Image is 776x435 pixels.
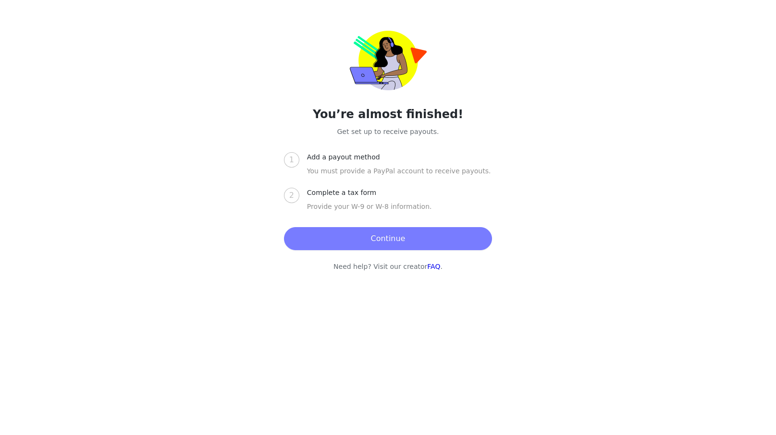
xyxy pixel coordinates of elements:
[350,31,427,90] img: trolley-payout-onboarding.png
[289,155,294,164] span: 1
[307,152,388,162] div: Add a payout method
[232,127,544,137] p: Get set up to receive payouts.
[232,106,544,123] h2: You’re almost finished!
[307,202,492,223] div: Provide your W-9 or W-8 information.
[307,166,492,188] div: You must provide a PayPal account to receive payouts.
[427,263,440,270] a: FAQ
[289,191,294,200] span: 2
[284,227,492,250] button: Continue
[307,188,384,198] div: Complete a tax form
[232,262,544,272] p: Need help? Visit our creator .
